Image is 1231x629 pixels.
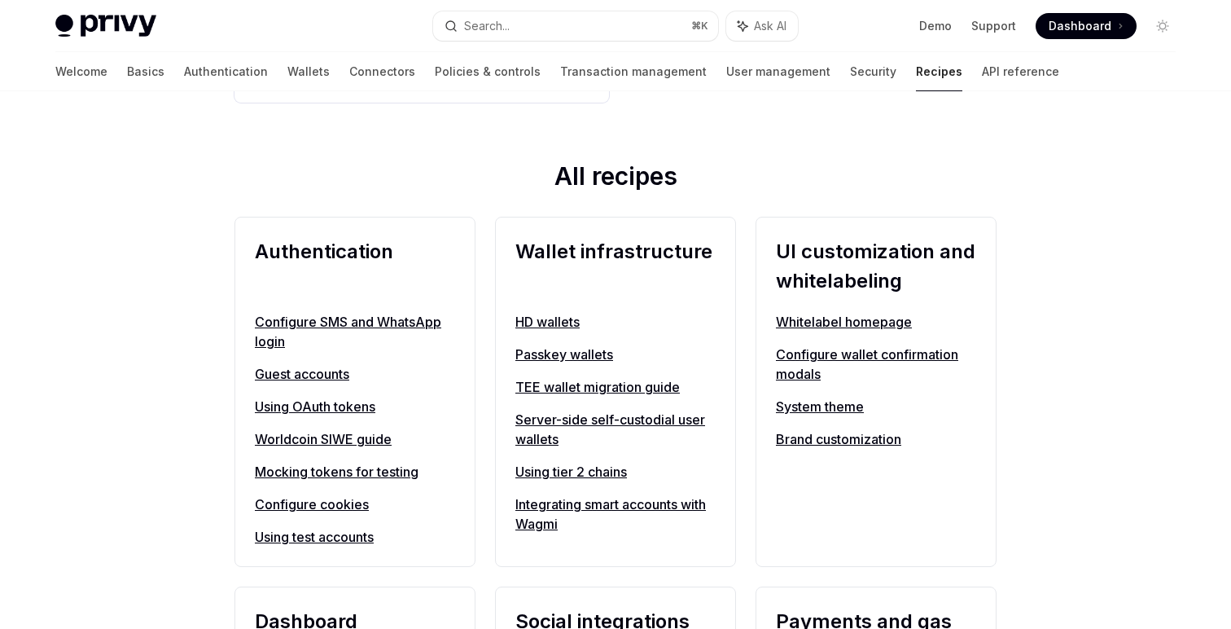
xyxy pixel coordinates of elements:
[433,11,718,41] button: Search...⌘K
[349,52,415,91] a: Connectors
[255,397,455,416] a: Using OAuth tokens
[776,237,976,296] h2: UI customization and whitelabeling
[515,462,716,482] a: Using tier 2 chains
[255,462,455,482] a: Mocking tokens for testing
[776,429,976,449] a: Brand customization
[255,495,455,514] a: Configure cookies
[776,397,976,416] a: System theme
[515,377,716,397] a: TEE wallet migration guide
[916,52,962,91] a: Recipes
[1150,13,1176,39] button: Toggle dark mode
[560,52,707,91] a: Transaction management
[515,495,716,534] a: Integrating smart accounts with Wagmi
[691,20,708,33] span: ⌘ K
[515,410,716,449] a: Server-side self-custodial user wallets
[726,52,830,91] a: User management
[234,161,997,197] h2: All recipes
[255,429,455,449] a: Worldcoin SIWE guide
[1049,18,1111,34] span: Dashboard
[971,18,1016,34] a: Support
[255,364,455,384] a: Guest accounts
[776,345,976,384] a: Configure wallet confirmation modals
[255,237,455,296] h2: Authentication
[919,18,952,34] a: Demo
[515,345,716,364] a: Passkey wallets
[255,527,455,547] a: Using test accounts
[1036,13,1137,39] a: Dashboard
[55,15,156,37] img: light logo
[127,52,164,91] a: Basics
[776,312,976,332] a: Whitelabel homepage
[754,18,786,34] span: Ask AI
[850,52,896,91] a: Security
[55,52,107,91] a: Welcome
[726,11,798,41] button: Ask AI
[515,312,716,332] a: HD wallets
[435,52,541,91] a: Policies & controls
[184,52,268,91] a: Authentication
[982,52,1059,91] a: API reference
[255,312,455,351] a: Configure SMS and WhatsApp login
[464,16,510,36] div: Search...
[287,52,330,91] a: Wallets
[515,237,716,296] h2: Wallet infrastructure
